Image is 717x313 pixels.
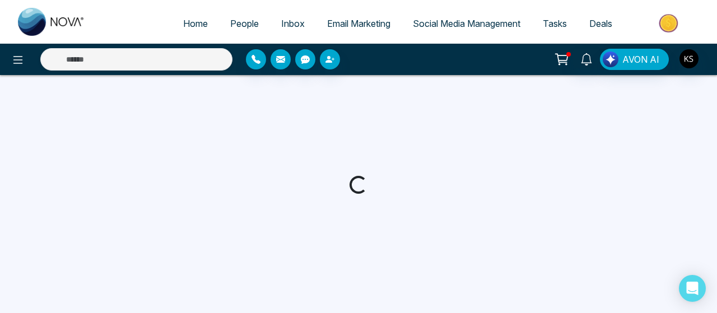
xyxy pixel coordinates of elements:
a: People [219,13,270,34]
span: Social Media Management [413,18,520,29]
img: User Avatar [679,49,699,68]
a: Tasks [532,13,578,34]
a: Home [172,13,219,34]
span: People [230,18,259,29]
span: Inbox [281,18,305,29]
span: Home [183,18,208,29]
span: Deals [589,18,612,29]
img: Lead Flow [603,52,618,67]
button: AVON AI [600,49,669,70]
a: Email Marketing [316,13,402,34]
a: Deals [578,13,623,34]
img: Market-place.gif [629,11,710,36]
span: Email Marketing [327,18,390,29]
img: Nova CRM Logo [18,8,85,36]
a: Inbox [270,13,316,34]
div: Open Intercom Messenger [679,275,706,302]
span: AVON AI [622,53,659,66]
a: Social Media Management [402,13,532,34]
span: Tasks [543,18,567,29]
